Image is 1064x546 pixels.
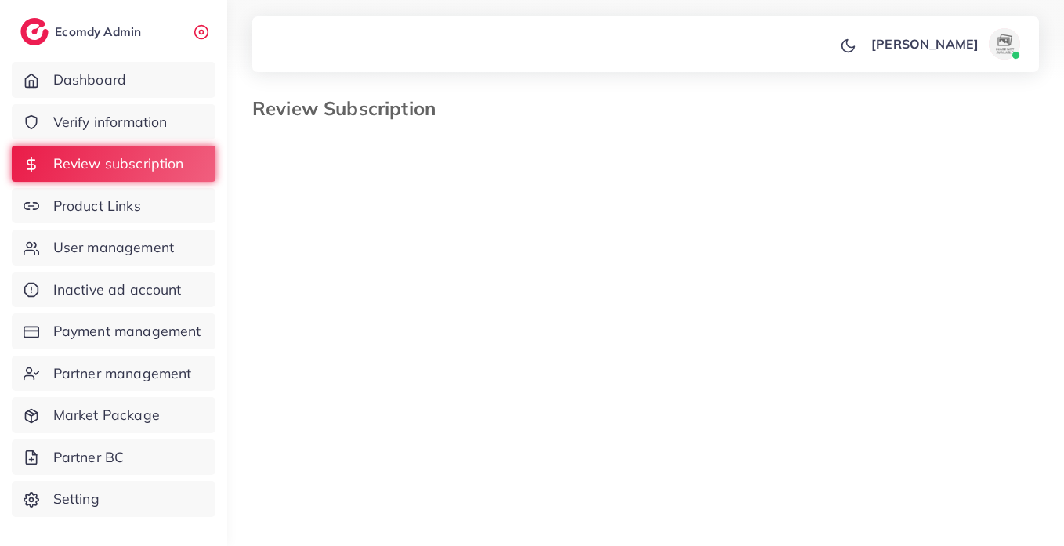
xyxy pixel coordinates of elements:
span: Product Links [53,196,141,216]
span: User management [53,237,174,258]
img: avatar [989,28,1020,60]
a: User management [12,230,215,266]
a: Dashboard [12,62,215,98]
span: Market Package [53,405,160,425]
a: Review subscription [12,146,215,182]
span: Partner management [53,363,192,384]
span: Verify information [53,112,168,132]
p: [PERSON_NAME] [871,34,979,53]
span: Dashboard [53,70,126,90]
h2: Ecomdy Admin [55,24,145,39]
a: Partner management [12,356,215,392]
a: logoEcomdy Admin [20,18,145,45]
span: Review subscription [53,154,184,174]
a: Product Links [12,188,215,224]
span: Partner BC [53,447,125,468]
a: Verify information [12,104,215,140]
h3: Review Subscription [252,97,448,120]
span: Inactive ad account [53,280,182,300]
img: logo [20,18,49,45]
span: Setting [53,489,100,509]
a: Setting [12,481,215,517]
span: Payment management [53,321,201,342]
a: Payment management [12,313,215,349]
a: [PERSON_NAME]avatar [863,28,1026,60]
a: Partner BC [12,439,215,475]
a: Market Package [12,397,215,433]
a: Inactive ad account [12,272,215,308]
